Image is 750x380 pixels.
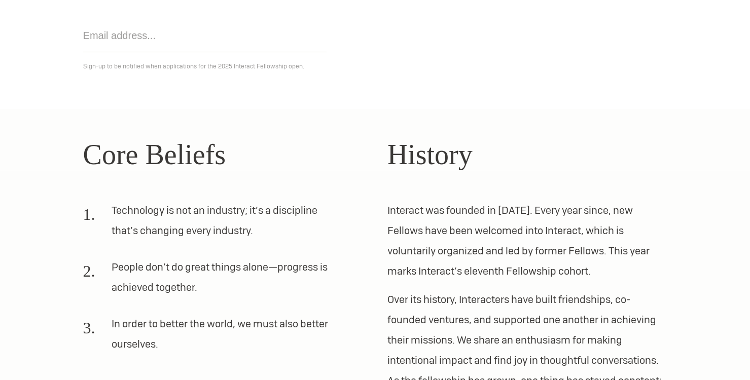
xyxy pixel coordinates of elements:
[387,133,667,176] h2: History
[83,314,339,362] li: In order to better the world, we must also better ourselves.
[83,19,327,52] input: Email address...
[83,60,667,72] p: Sign-up to be notified when applications for the 2025 Interact Fellowship open.
[83,257,339,306] li: People don’t do great things alone—progress is achieved together.
[83,133,363,176] h2: Core Beliefs
[387,200,667,281] p: Interact was founded in [DATE]. Every year since, new Fellows have been welcomed into Interact, w...
[83,200,339,249] li: Technology is not an industry; it’s a discipline that’s changing every industry.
